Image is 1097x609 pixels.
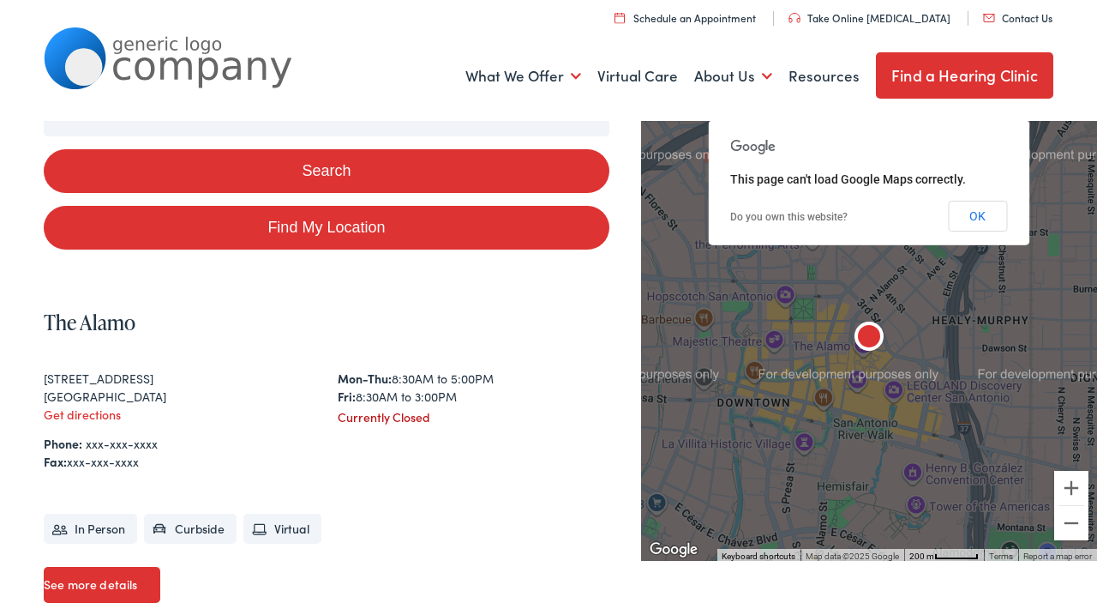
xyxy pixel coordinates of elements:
[788,10,950,25] a: Take Online [MEDICAL_DATA]
[989,552,1013,561] a: Terms (opens in new tab)
[465,45,581,108] a: What We Offer
[904,549,984,561] button: Map Scale: 200 m per 48 pixels
[338,370,609,406] div: 8:30AM to 5:00PM 8:30AM to 3:00PM
[1054,506,1088,540] button: Zoom out
[44,206,608,250] a: Find My Location
[86,435,158,452] a: xxx-xxx-xxxx
[44,308,135,336] a: The Alamo
[338,388,356,405] strong: Fri:
[614,10,756,25] a: Schedule an Appointment
[44,388,315,406] div: [GEOGRAPHIC_DATA]
[44,149,608,193] button: Search
[44,567,160,603] a: See more details
[338,370,392,387] strong: Mon-Thu:
[44,453,608,471] div: xxx-xxx-xxxx
[144,514,237,544] li: Curbside
[44,406,121,423] a: Get directions
[597,45,678,108] a: Virtual Care
[1054,471,1088,505] button: Zoom in
[243,514,321,544] li: Virtual
[909,552,934,561] span: 200 m
[722,551,795,563] button: Keyboard shortcuts
[730,211,848,223] a: Do you own this website?
[44,370,315,388] div: [STREET_ADDRESS]
[614,12,625,23] img: utility icon
[645,539,702,561] img: Google
[44,514,137,544] li: In Person
[788,13,800,23] img: utility icon
[983,14,995,22] img: utility icon
[1023,552,1092,561] a: Report a map error
[730,172,966,186] span: This page can't load Google Maps correctly.
[338,408,609,426] div: Currently Closed
[44,453,67,470] strong: Fax:
[694,45,772,108] a: About Us
[948,201,1007,232] button: OK
[788,45,860,108] a: Resources
[983,10,1052,25] a: Contact Us
[645,539,702,561] a: Open this area in Google Maps (opens a new window)
[876,52,1053,99] a: Find a Hearing Clinic
[44,435,82,452] strong: Phone:
[848,318,890,359] div: The Alamo
[806,552,899,561] span: Map data ©2025 Google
